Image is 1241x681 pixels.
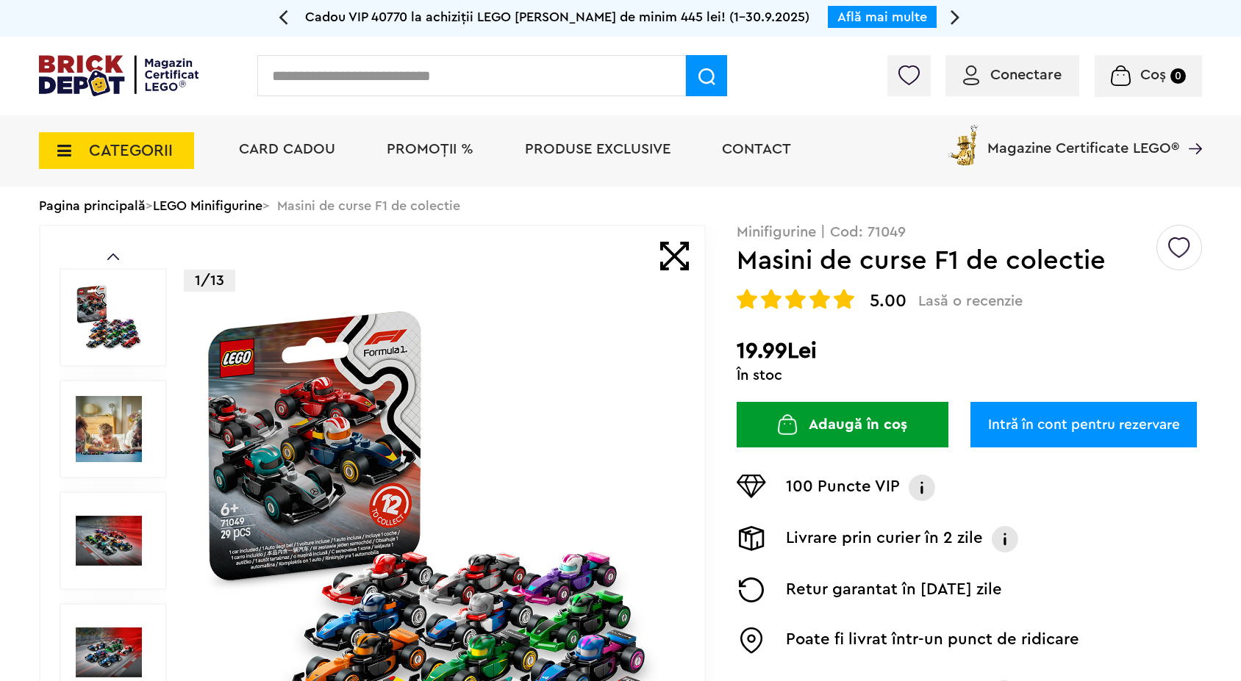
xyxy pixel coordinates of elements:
h1: Masini de curse F1 de colectie [737,248,1154,274]
a: Produse exclusive [525,142,670,156]
p: Minifigurine | Cod: 71049 [737,225,1202,239]
span: Coș [1140,68,1166,82]
img: Masini de curse F1 de colectie [76,396,142,462]
a: Află mai multe [837,10,927,24]
p: 1/13 [184,270,235,292]
div: În stoc [737,368,1202,383]
a: Magazine Certificate LEGO® [1179,122,1202,137]
img: Returnare [737,577,766,602]
span: Cadou VIP 40770 la achiziții LEGO [PERSON_NAME] de minim 445 lei! (1-30.9.2025) [305,10,809,24]
small: 0 [1170,68,1186,84]
span: CATEGORII [89,143,173,159]
span: Magazine Certificate LEGO® [987,122,1179,156]
button: Adaugă în coș [737,402,948,447]
a: LEGO Minifigurine [153,199,262,212]
p: Poate fi livrat într-un punct de ridicare [786,627,1079,654]
span: Conectare [990,68,1062,82]
img: Evaluare cu stele [809,289,830,309]
img: Masini de curse F1 de colectie LEGO 71049 [76,508,142,574]
img: Evaluare cu stele [785,289,806,309]
a: Card Cadou [239,142,335,156]
p: Retur garantat în [DATE] zile [786,577,1002,602]
div: > > Masini de curse F1 de colectie [39,187,1202,225]
span: Lasă o recenzie [918,292,1023,310]
img: Info VIP [907,475,937,501]
img: Evaluare cu stele [737,289,757,309]
img: Masini de curse F1 de colectie [76,284,142,350]
img: Info livrare prin curier [990,526,1020,552]
a: Prev [107,253,119,260]
img: Evaluare cu stele [761,289,782,309]
a: PROMOȚII % [387,142,473,156]
a: Contact [722,142,791,156]
a: Pagina principală [39,199,146,212]
img: Puncte VIP [737,475,766,498]
a: Intră în cont pentru rezervare [970,402,1197,447]
img: Evaluare cu stele [834,289,854,309]
a: Conectare [963,68,1062,82]
span: 5.00 [870,292,906,310]
p: Livrare prin curier în 2 zile [786,526,983,552]
img: Livrare [737,526,766,551]
p: 100 Puncte VIP [786,475,900,501]
h2: 19.99Lei [737,338,1202,364]
img: Easybox [737,627,766,654]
